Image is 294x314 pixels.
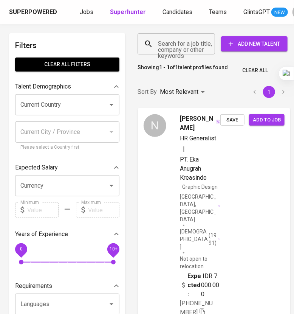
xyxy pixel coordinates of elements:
[160,85,207,99] div: Most Relevant
[27,202,59,218] input: Value
[180,228,209,250] span: [DEMOGRAPHIC_DATA]
[15,160,119,175] div: Expected Salary
[183,145,185,154] span: |
[80,8,93,16] span: Jobs
[253,116,281,124] span: Add to job
[110,8,147,17] a: Superhunter
[180,156,207,181] span: PT. Eka Anugrah Kreasindo
[15,163,58,172] p: Expected Salary
[80,8,95,17] a: Jobs
[243,8,270,16] span: GlintsGPT
[180,272,220,299] div: IDR 7.000.000
[15,58,119,72] button: Clear All filters
[216,120,220,124] img: magic_wand.svg
[180,228,220,250] div: (1991)
[15,39,119,51] h6: Filters
[160,87,198,96] p: Most Relevant
[249,114,285,126] button: Add to job
[15,227,119,242] div: Years of Experience
[187,272,201,299] b: Expected:
[106,99,117,110] button: Open
[248,86,291,98] nav: pagination navigation
[221,36,288,51] button: Add New Talent
[138,87,157,96] p: Sort By
[15,82,71,91] p: Talent Demographics
[180,135,216,142] span: HR Generalist
[175,64,178,70] b: 1
[220,114,244,126] button: Save
[162,8,194,17] a: Candidates
[227,39,282,49] span: Add New Talent
[224,116,241,124] span: Save
[242,66,268,75] span: Clear All
[144,114,166,137] div: N
[218,205,220,207] img: magic_wand.svg
[180,255,220,270] p: Not open to relocation
[15,230,68,239] p: Years of Experience
[9,8,59,17] a: Superpowered
[20,247,22,252] span: 0
[180,193,220,223] div: [GEOGRAPHIC_DATA], [GEOGRAPHIC_DATA]
[21,60,113,69] span: Clear All filters
[180,114,215,132] span: [PERSON_NAME]
[110,8,146,16] b: Superhunter
[182,184,218,190] span: Graphic Design
[159,64,170,70] b: 1 - 1
[15,278,119,294] div: Requirements
[243,8,288,17] a: GlintsGPT NEW
[106,180,117,191] button: Open
[15,79,119,94] div: Talent Demographics
[239,64,271,78] button: Clear All
[209,8,228,17] a: Teams
[15,281,52,291] p: Requirements
[271,9,288,16] span: NEW
[88,202,119,218] input: Value
[138,64,228,78] p: Showing of talent profiles found
[9,8,57,17] div: Superpowered
[209,8,227,16] span: Teams
[20,144,114,151] p: Please select a Country first
[263,86,275,98] button: page 1
[106,299,117,309] button: Open
[162,8,192,16] span: Candidates
[109,247,117,252] span: 10+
